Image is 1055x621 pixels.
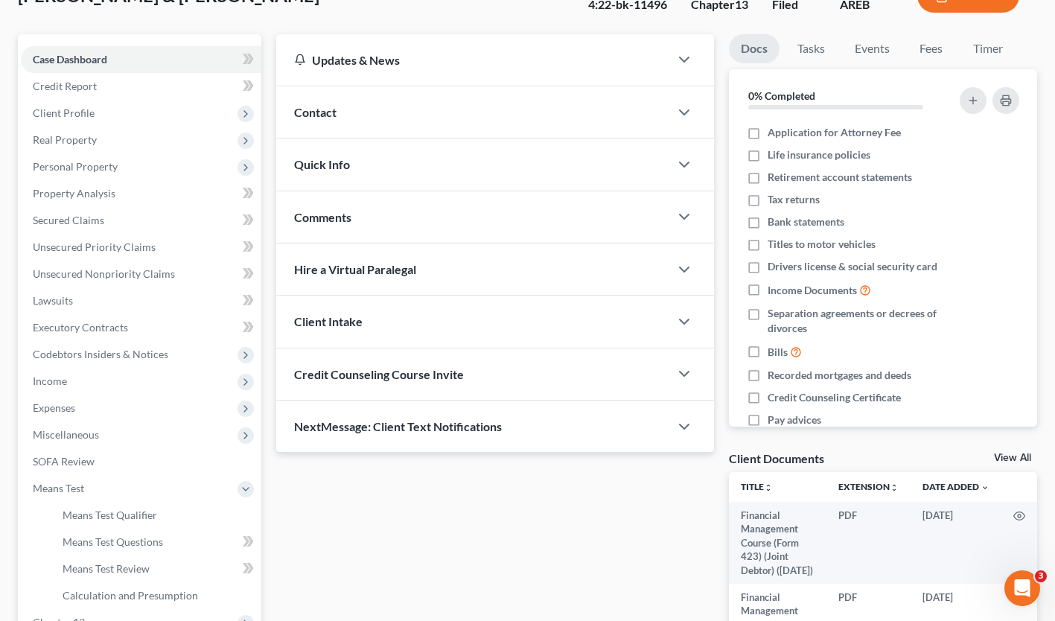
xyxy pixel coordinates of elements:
[33,401,75,414] span: Expenses
[21,73,261,100] a: Credit Report
[826,502,911,584] td: PDF
[33,133,97,146] span: Real Property
[21,261,261,287] a: Unsecured Nonpriority Claims
[294,52,651,68] div: Updates & News
[21,180,261,207] a: Property Analysis
[768,345,788,360] span: Bills
[63,535,163,548] span: Means Test Questions
[843,34,902,63] a: Events
[1004,570,1040,606] iframe: Intercom live chat
[33,321,128,334] span: Executory Contracts
[33,214,104,226] span: Secured Claims
[768,125,901,140] span: Application for Attorney Fee
[21,207,261,234] a: Secured Claims
[294,157,350,171] span: Quick Info
[785,34,837,63] a: Tasks
[922,481,989,492] a: Date Added expand_more
[911,502,1001,584] td: [DATE]
[51,555,261,582] a: Means Test Review
[63,509,157,521] span: Means Test Qualifier
[33,294,73,307] span: Lawsuits
[768,147,870,162] span: Life insurance policies
[294,210,351,224] span: Comments
[768,306,948,336] span: Separation agreements or decrees of divorces
[33,106,95,119] span: Client Profile
[33,482,84,494] span: Means Test
[33,80,97,92] span: Credit Report
[768,214,844,229] span: Bank statements
[768,259,937,274] span: Drivers license & social security card
[294,262,416,276] span: Hire a Virtual Paralegal
[33,160,118,173] span: Personal Property
[768,413,821,427] span: Pay advices
[768,390,901,405] span: Credit Counseling Certificate
[21,46,261,73] a: Case Dashboard
[33,428,99,441] span: Miscellaneous
[51,529,261,555] a: Means Test Questions
[33,455,95,468] span: SOFA Review
[994,453,1031,463] a: View All
[981,483,989,492] i: expand_more
[21,314,261,341] a: Executory Contracts
[890,483,899,492] i: unfold_more
[21,234,261,261] a: Unsecured Priority Claims
[961,34,1015,63] a: Timer
[294,367,464,381] span: Credit Counseling Course Invite
[768,368,911,383] span: Recorded mortgages and deeds
[768,192,820,207] span: Tax returns
[729,502,826,584] td: Financial Management Course (Form 423) (Joint Debtor) ([DATE])
[51,502,261,529] a: Means Test Qualifier
[33,267,175,280] span: Unsecured Nonpriority Claims
[908,34,955,63] a: Fees
[768,283,857,298] span: Income Documents
[1035,570,1047,582] span: 3
[768,237,876,252] span: Titles to motor vehicles
[729,34,780,63] a: Docs
[51,582,261,609] a: Calculation and Presumption
[33,187,115,200] span: Property Analysis
[294,105,337,119] span: Contact
[294,314,363,328] span: Client Intake
[33,375,67,387] span: Income
[748,89,815,102] strong: 0% Completed
[63,562,150,575] span: Means Test Review
[294,419,502,433] span: NextMessage: Client Text Notifications
[768,170,912,185] span: Retirement account statements
[33,241,156,253] span: Unsecured Priority Claims
[33,348,168,360] span: Codebtors Insiders & Notices
[33,53,107,66] span: Case Dashboard
[63,589,198,602] span: Calculation and Presumption
[21,287,261,314] a: Lawsuits
[741,481,773,492] a: Titleunfold_more
[764,483,773,492] i: unfold_more
[729,450,824,466] div: Client Documents
[838,481,899,492] a: Extensionunfold_more
[21,448,261,475] a: SOFA Review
